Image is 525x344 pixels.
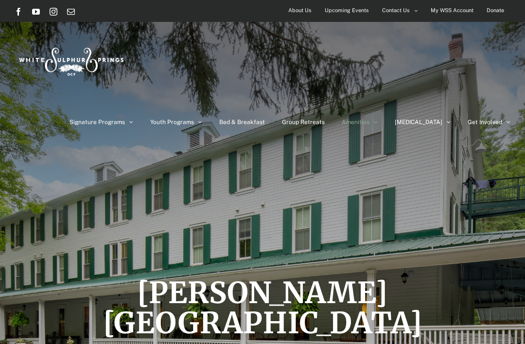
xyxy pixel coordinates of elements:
[395,119,442,125] span: [MEDICAL_DATA]
[282,98,325,146] a: Group Retreats
[219,119,265,125] span: Bed & Breakfast
[468,119,502,125] span: Get Involved
[103,274,422,341] span: [PERSON_NAME][GEOGRAPHIC_DATA]
[70,98,133,146] a: Signature Programs
[382,3,410,18] span: Contact Us
[219,98,265,146] a: Bed & Breakfast
[342,98,378,146] a: Amenities
[282,119,325,125] span: Group Retreats
[70,98,510,146] nav: Main Menu
[288,3,312,18] span: About Us
[50,8,57,16] a: Instagram
[67,8,75,16] a: Email
[15,8,22,16] a: Facebook
[150,98,202,146] a: Youth Programs
[342,119,369,125] span: Amenities
[325,3,369,18] span: Upcoming Events
[150,119,194,125] span: Youth Programs
[487,3,504,18] span: Donate
[431,3,473,18] span: My WSS Account
[32,8,40,16] a: YouTube
[468,98,510,146] a: Get Involved
[15,37,126,83] img: White Sulphur Springs Logo
[70,119,125,125] span: Signature Programs
[395,98,451,146] a: [MEDICAL_DATA]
